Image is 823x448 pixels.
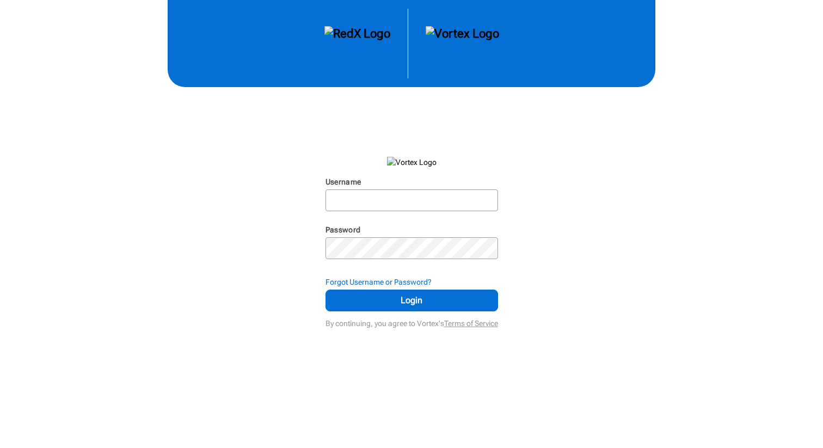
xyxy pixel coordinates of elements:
[426,26,499,61] img: Vortex Logo
[339,294,484,307] span: Login
[325,177,361,186] label: Username
[325,290,498,311] button: Login
[325,314,498,329] div: By continuing, you agree to Vortex's
[325,225,361,234] label: Password
[324,26,390,61] img: RedX Logo
[387,157,437,168] img: Vortex Logo
[325,278,432,286] strong: Forgot Username or Password?
[444,319,498,328] a: Terms of Service
[325,277,498,287] div: Forgot Username or Password?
